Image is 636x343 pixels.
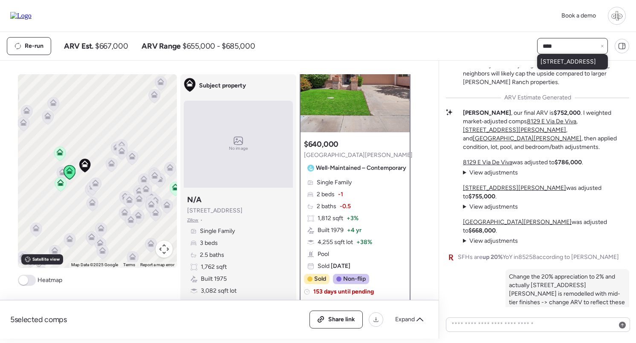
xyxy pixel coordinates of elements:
span: [STREET_ADDRESS] [541,58,596,66]
span: Book a demo [561,12,596,19]
a: Terms (opens in new tab) [123,262,135,267]
span: No image [229,145,248,152]
span: View adjustments [469,237,518,244]
summary: View adjustments [463,203,518,211]
span: Heatmap [38,276,62,285]
span: Well-Maintained – Contemporary [316,164,406,172]
a: Open this area in Google Maps (opens a new window) [20,257,48,268]
span: 1,762 sqft [201,263,227,271]
span: 3,082 sqft lot [201,287,237,295]
summary: View adjustments [463,169,518,177]
strong: $755,000 [468,193,495,200]
span: Subject property [199,81,246,90]
span: Re-run [25,42,43,50]
span: 2.5 baths [200,251,224,259]
img: Google [20,257,48,268]
span: -0.5 [340,202,351,211]
span: Satellite view [32,256,60,263]
strong: $668,000 [468,227,496,234]
span: Garage [201,299,220,307]
span: 153 days until pending [313,288,374,296]
span: [STREET_ADDRESS] [187,206,243,215]
span: Sold [314,275,326,283]
span: ARV Est. [64,41,93,51]
a: [STREET_ADDRESS][PERSON_NAME] [463,126,566,134]
h3: $640,000 [304,139,338,149]
span: Built 1979 [318,226,344,235]
span: $667,000 [95,41,128,51]
span: up 20% [483,253,503,261]
span: Expand [395,315,415,324]
p: was adjusted to . [463,184,629,201]
a: [GEOGRAPHIC_DATA][PERSON_NAME] [473,135,581,142]
h3: N/A [187,195,202,205]
span: Map Data ©2025 Google [71,262,118,267]
p: , our final ARV is . I weighted market‑adjusted comps , , and , then applied condition, lot, pool... [463,109,629,151]
span: $655,000 - $685,000 [182,41,255,51]
strong: $786,000 [555,159,582,166]
span: View adjustments [469,203,518,210]
span: Sold [318,262,350,270]
strong: [PERSON_NAME] [463,109,511,116]
span: -1 [338,190,343,199]
span: 2 baths [317,202,336,211]
span: Single Family [317,178,352,187]
span: 3 beds [200,239,218,247]
span: 2 beds [317,190,335,199]
img: Logo [10,12,32,20]
p: was adjusted to . [463,158,583,167]
p: was adjusted to . [463,218,629,235]
a: [STREET_ADDRESS][PERSON_NAME] [463,184,566,192]
span: 5 selected comps [10,314,67,325]
span: Pool [318,250,329,259]
span: View adjustments [469,169,518,176]
span: + 38% [356,238,372,247]
a: Report a map error [140,262,174,267]
span: Share link [328,315,355,324]
span: + 4 yr [347,226,361,235]
span: [GEOGRAPHIC_DATA][PERSON_NAME] [304,151,413,160]
span: Single Family [200,227,235,235]
a: [GEOGRAPHIC_DATA][PERSON_NAME] [463,218,572,226]
span: ARV Range [142,41,181,51]
span: 1,812 sqft [318,214,343,223]
span: • [200,217,202,224]
span: 4,255 sqft lot [318,238,353,247]
span: [DATE] [330,262,350,270]
span: SFHs are YoY in 85258 according to [PERSON_NAME] [458,253,619,262]
p: Change the 20% appreciation to 2% and actually [STREET_ADDRESS][PERSON_NAME] is remodelled with m... [509,273,626,315]
summary: View adjustments [463,237,518,245]
span: + 3% [347,214,358,223]
a: 8129 E Via De Viva [527,118,576,125]
strong: $752,000 [554,109,581,116]
span: Zillow [187,217,199,224]
a: 8129 E Via De Viva [463,159,512,166]
span: Built 1975 [201,275,227,283]
button: Map camera controls [156,241,173,258]
span: ARV Estimate Generated [504,93,571,102]
span: Non-flip [343,275,366,283]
